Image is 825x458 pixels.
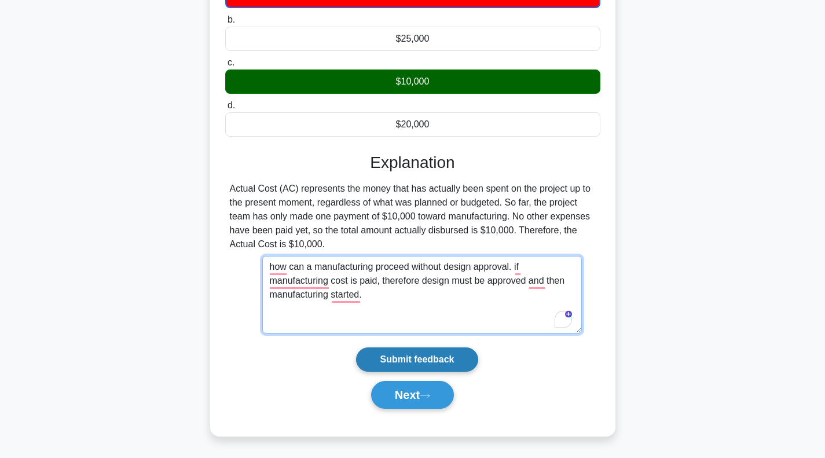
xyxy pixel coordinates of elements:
span: c. [228,57,234,67]
h3: Explanation [232,153,593,173]
input: Submit feedback [356,347,478,372]
span: d. [228,100,235,110]
div: Actual Cost (AC) represents the money that has actually been spent on the project up to the prese... [230,182,596,251]
textarea: To enrich screen reader interactions, please activate Accessibility in Grammarly extension settings [262,256,582,334]
span: b. [228,14,235,24]
div: $10,000 [225,69,600,94]
div: $25,000 [225,27,600,51]
div: $20,000 [225,112,600,137]
button: Next [371,381,454,409]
